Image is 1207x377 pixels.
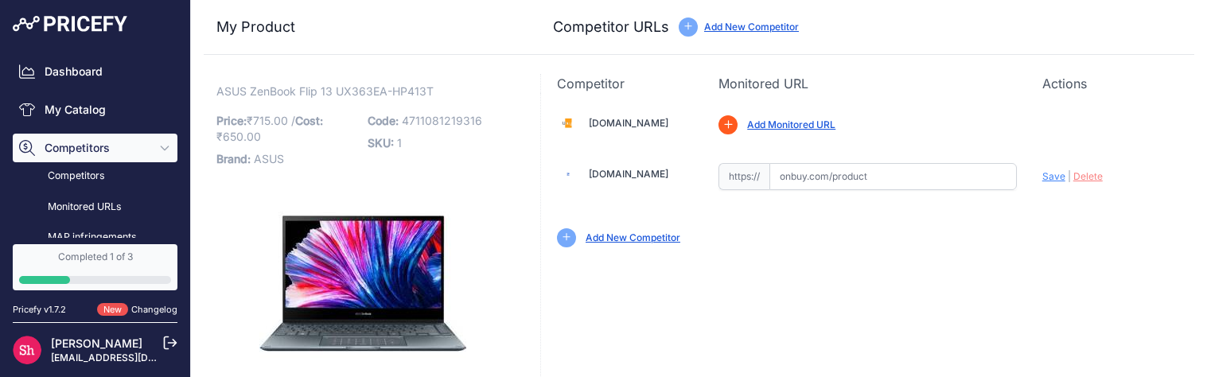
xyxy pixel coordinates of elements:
p: ₹ [216,110,358,148]
a: Completed 1 of 3 [13,244,177,290]
a: [PERSON_NAME] [51,336,142,350]
span: Save [1042,170,1065,182]
span: Price: [216,114,247,127]
a: [DOMAIN_NAME] [589,168,668,180]
a: Monitored URLs [13,193,177,221]
span: 650.00 [223,130,261,143]
div: Completed 1 of 3 [19,251,171,263]
span: Code: [368,114,399,127]
span: ASUS ZenBook Flip 13 UX363EA-HP413T [216,81,434,101]
div: Pricefy v1.7.2 [13,303,66,317]
span: Brand: [216,152,251,165]
a: [EMAIL_ADDRESS][DOMAIN_NAME] [51,352,217,363]
p: Monitored URL [718,74,1017,93]
span: New [97,303,128,317]
a: Add New Competitor [586,231,680,243]
a: My Catalog [13,95,177,124]
a: Add Monitored URL [747,119,835,130]
a: [DOMAIN_NAME] [589,117,668,129]
span: Cost: [295,114,323,127]
a: Changelog [131,304,177,315]
a: Dashboard [13,57,177,86]
span: Competitors [45,140,149,156]
a: MAP infringements [13,223,177,251]
span: SKU: [368,136,394,150]
span: / ₹ [216,114,323,143]
p: Actions [1042,74,1178,93]
a: Competitors [13,162,177,190]
span: https:// [718,163,769,190]
input: onbuy.com/product [769,163,1017,190]
img: Pricefy Logo [13,16,127,32]
a: Add New Competitor [704,21,799,33]
button: Competitors [13,134,177,162]
h3: My Product [216,16,508,38]
span: Delete [1073,170,1103,182]
span: 1 [397,136,402,150]
span: ASUS [254,152,284,165]
span: 4711081219316 [402,114,482,127]
h3: Competitor URLs [553,16,669,38]
span: | [1068,170,1071,182]
p: Competitor [557,74,693,93]
span: 715.00 [253,114,288,127]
